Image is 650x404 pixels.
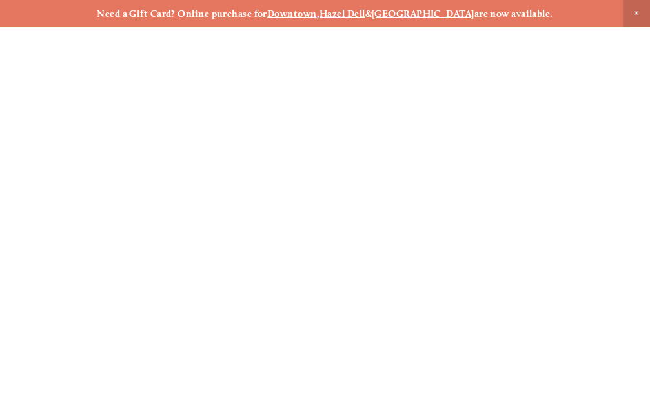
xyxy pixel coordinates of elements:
[474,8,553,19] strong: are now available.
[97,8,267,19] strong: Need a Gift Card? Online purchase for
[317,8,320,19] strong: ,
[320,8,365,19] a: Hazel Dell
[372,8,474,19] a: [GEOGRAPHIC_DATA]
[365,8,372,19] strong: &
[267,8,317,19] a: Downtown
